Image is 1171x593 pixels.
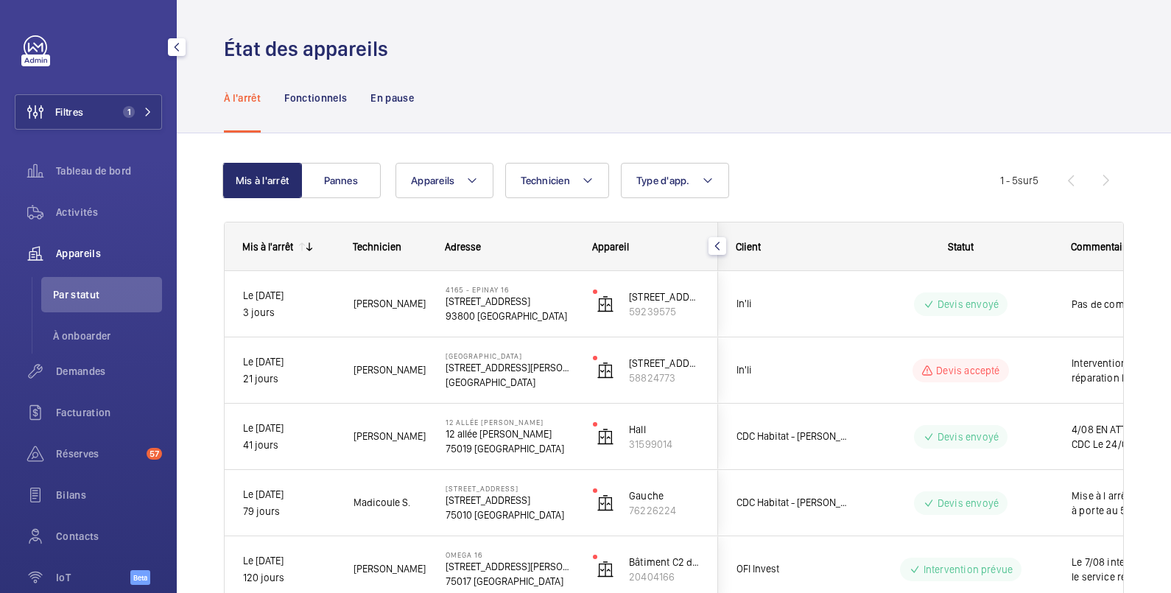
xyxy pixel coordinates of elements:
[597,295,614,313] img: elevator.svg
[948,241,974,253] span: Statut
[736,428,850,445] span: CDC Habitat - [PERSON_NAME]
[243,503,334,520] p: 79 jours
[629,569,700,584] p: 20404166
[243,437,334,454] p: 41 jours
[243,371,334,387] p: 21 jours
[411,175,454,186] span: Appareils
[938,429,999,444] p: Devis envoyé
[446,484,574,493] p: [STREET_ADDRESS]
[56,405,162,420] span: Facturation
[354,561,426,578] span: [PERSON_NAME]
[736,295,850,312] span: In'li
[446,550,574,559] p: OMEGA 16
[53,287,162,302] span: Par statut
[15,94,162,130] button: Filtres1
[243,486,334,503] p: Le [DATE]
[1071,241,1158,253] span: Commentaire client
[597,362,614,379] img: elevator.svg
[56,164,162,178] span: Tableau de bord
[597,428,614,446] img: elevator.svg
[446,285,574,294] p: 4165 - EPINAY 16
[56,570,130,585] span: IoT
[130,570,150,585] span: Beta
[243,354,334,371] p: Le [DATE]
[924,562,1013,577] p: Intervention prévue
[56,246,162,261] span: Appareils
[446,309,574,323] p: 93800 [GEOGRAPHIC_DATA]
[370,91,414,105] p: En pause
[938,297,999,312] p: Devis envoyé
[55,105,83,119] span: Filtres
[446,418,574,427] p: 12 allée [PERSON_NAME]
[629,437,700,452] p: 31599014
[505,163,609,198] button: Technicien
[56,364,162,379] span: Demandes
[354,295,426,312] span: [PERSON_NAME]
[597,494,614,512] img: elevator.svg
[621,163,729,198] button: Type d'app.
[354,362,426,379] span: [PERSON_NAME]
[242,241,293,253] div: Mis à l'arrêt
[53,329,162,343] span: À onboarder
[446,294,574,309] p: [STREET_ADDRESS]
[353,241,401,253] span: Technicien
[224,91,261,105] p: À l'arrêt
[1018,175,1033,186] span: sur
[629,422,700,437] p: Hall
[446,351,574,360] p: [GEOGRAPHIC_DATA]
[736,362,850,379] span: In'li
[243,420,334,437] p: Le [DATE]
[936,363,999,378] p: Devis accepté
[243,552,334,569] p: Le [DATE]
[446,508,574,522] p: 75010 [GEOGRAPHIC_DATA]
[446,493,574,508] p: [STREET_ADDRESS]
[597,561,614,578] img: elevator.svg
[629,304,700,319] p: 59239575
[147,448,162,460] span: 57
[56,488,162,502] span: Bilans
[938,496,999,510] p: Devis envoyé
[629,290,700,304] p: [STREET_ADDRESS]
[56,446,141,461] span: Réserves
[629,488,700,503] p: Gauche
[629,371,700,385] p: 58824773
[446,574,574,589] p: 75017 [GEOGRAPHIC_DATA]
[736,561,850,578] span: OFI Invest
[736,494,850,511] span: CDC Habitat - [PERSON_NAME]
[592,241,700,253] div: Appareil
[445,241,481,253] span: Adresse
[354,428,426,445] span: [PERSON_NAME]
[446,559,574,574] p: [STREET_ADDRESS][PERSON_NAME]
[243,304,334,321] p: 3 jours
[243,569,334,586] p: 120 jours
[56,529,162,544] span: Contacts
[395,163,493,198] button: Appareils
[354,494,426,511] span: Madicoule S.
[446,441,574,456] p: 75019 [GEOGRAPHIC_DATA]
[56,205,162,220] span: Activités
[446,360,574,375] p: [STREET_ADDRESS][PERSON_NAME]
[222,163,302,198] button: Mis à l'arrêt
[284,91,347,105] p: Fonctionnels
[243,287,334,304] p: Le [DATE]
[301,163,381,198] button: Pannes
[446,375,574,390] p: [GEOGRAPHIC_DATA]
[629,555,700,569] p: Bâtiment C2 duplex droit
[629,356,700,371] p: [STREET_ADDRESS][PERSON_NAME]
[123,106,135,118] span: 1
[521,175,570,186] span: Technicien
[636,175,690,186] span: Type d'app.
[736,241,761,253] span: Client
[224,35,397,63] h1: État des appareils
[1000,175,1038,186] span: 1 - 5 5
[446,427,574,441] p: 12 allée [PERSON_NAME]
[629,503,700,518] p: 76226224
